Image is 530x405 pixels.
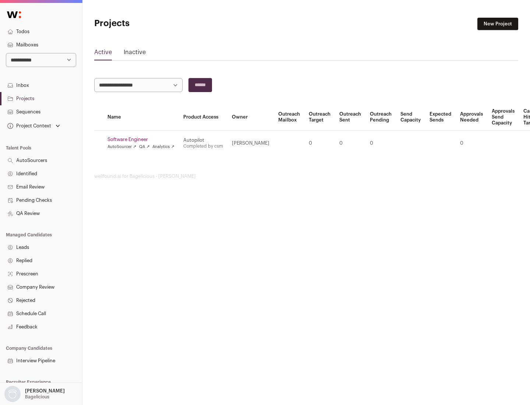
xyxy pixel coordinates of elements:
[179,104,227,131] th: Product Access
[304,131,335,156] td: 0
[124,48,146,60] a: Inactive
[25,394,49,400] p: Bagelicious
[6,123,51,129] div: Project Context
[304,104,335,131] th: Outreach Target
[4,386,21,402] img: nopic.png
[227,104,274,131] th: Owner
[107,144,136,150] a: AutoSourcer ↗
[274,104,304,131] th: Outreach Mailbox
[152,144,174,150] a: Analytics ↗
[103,104,179,131] th: Name
[365,131,396,156] td: 0
[227,131,274,156] td: [PERSON_NAME]
[25,388,65,394] p: [PERSON_NAME]
[6,121,61,131] button: Open dropdown
[94,18,236,29] h1: Projects
[107,137,174,142] a: Software Engineer
[487,104,519,131] th: Approvals Send Capacity
[94,173,518,179] footer: wellfound:ai for Bagelicious - [PERSON_NAME]
[3,386,66,402] button: Open dropdown
[335,104,365,131] th: Outreach Sent
[94,48,112,60] a: Active
[456,104,487,131] th: Approvals Needed
[139,144,149,150] a: QA ↗
[425,104,456,131] th: Expected Sends
[396,104,425,131] th: Send Capacity
[183,137,223,143] div: Autopilot
[3,7,25,22] img: Wellfound
[456,131,487,156] td: 0
[183,144,223,148] a: Completed by csm
[477,18,518,30] a: New Project
[335,131,365,156] td: 0
[365,104,396,131] th: Outreach Pending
